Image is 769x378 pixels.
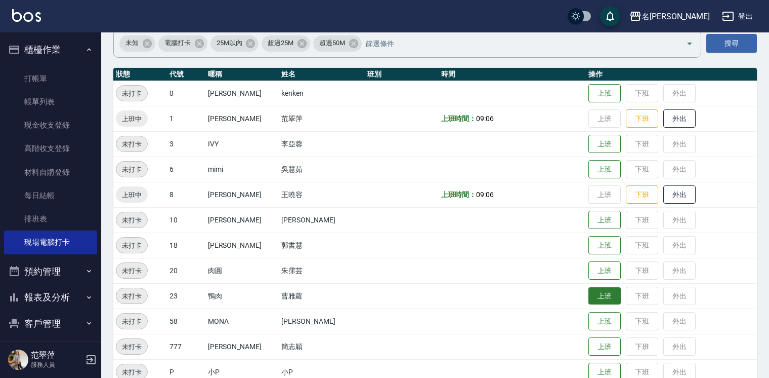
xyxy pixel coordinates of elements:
button: 預約管理 [4,258,97,285]
td: 10 [167,207,205,233]
th: 狀態 [113,68,167,81]
a: 帳單列表 [4,90,97,114]
td: 20 [167,258,205,283]
button: 搜尋 [706,34,757,53]
a: 打帳單 [4,67,97,90]
a: 排班表 [4,207,97,231]
button: 上班 [588,312,621,331]
button: 上班 [588,337,621,356]
td: 吳慧茹 [279,157,365,182]
span: 未打卡 [116,88,147,99]
td: 肉圓 [205,258,279,283]
span: 未知 [119,38,145,48]
td: 777 [167,334,205,359]
button: 外出 [663,185,696,204]
td: 范翠萍 [279,106,365,131]
td: 58 [167,309,205,334]
div: 超過50M [313,35,362,52]
td: 郭書慧 [279,233,365,258]
span: 超過25M [262,38,300,48]
a: 每日結帳 [4,184,97,207]
button: 外出 [663,109,696,128]
td: [PERSON_NAME] [205,334,279,359]
b: 上班時間： [441,115,477,123]
td: 李亞蓉 [279,131,365,157]
button: 下班 [626,109,658,128]
div: 超過25M [262,35,310,52]
span: 未打卡 [116,215,147,225]
img: Logo [12,9,41,22]
td: IVY [205,131,279,157]
td: [PERSON_NAME] [205,233,279,258]
th: 時間 [439,68,586,81]
td: [PERSON_NAME] [205,182,279,207]
button: 客戶管理 [4,311,97,337]
td: 朱霈芸 [279,258,365,283]
td: 3 [167,131,205,157]
p: 服務人員 [31,360,82,369]
button: 上班 [588,287,621,305]
button: 上班 [588,236,621,255]
span: 未打卡 [116,240,147,251]
div: 25M以內 [210,35,259,52]
input: 篩選條件 [363,34,668,52]
button: 名[PERSON_NAME] [625,6,714,27]
span: 未打卡 [116,316,147,327]
button: 櫃檯作業 [4,36,97,63]
b: 上班時間： [441,191,477,199]
a: 現金收支登錄 [4,114,97,137]
td: 王曉容 [279,182,365,207]
th: 代號 [167,68,205,81]
td: kenken [279,81,365,106]
button: save [600,6,620,26]
h5: 范翠萍 [31,350,82,360]
div: 未知 [119,35,155,52]
td: [PERSON_NAME] [205,207,279,233]
td: [PERSON_NAME] [279,207,365,233]
td: [PERSON_NAME] [279,309,365,334]
td: mimi [205,157,279,182]
span: 未打卡 [116,266,147,276]
button: 上班 [588,84,621,103]
td: 8 [167,182,205,207]
span: 未打卡 [116,291,147,301]
span: 上班中 [116,114,148,124]
button: Open [681,35,698,52]
span: 未打卡 [116,164,147,175]
a: 現場電腦打卡 [4,231,97,254]
span: 未打卡 [116,367,147,377]
span: 09:06 [476,191,494,199]
button: 下班 [626,185,658,204]
span: 25M以內 [210,38,248,48]
td: 0 [167,81,205,106]
span: 超過50M [313,38,351,48]
td: 曹雅蘿 [279,283,365,309]
button: 商品管理 [4,336,97,363]
th: 暱稱 [205,68,279,81]
span: 未打卡 [116,139,147,149]
td: MONA [205,309,279,334]
button: 上班 [588,135,621,154]
button: 上班 [588,261,621,280]
a: 高階收支登錄 [4,137,97,160]
button: 上班 [588,160,621,179]
td: 鴨肉 [205,283,279,309]
td: 18 [167,233,205,258]
span: 09:06 [476,115,494,123]
td: 簡志穎 [279,334,365,359]
span: 電腦打卡 [158,38,197,48]
td: [PERSON_NAME] [205,106,279,131]
td: 23 [167,283,205,309]
th: 姓名 [279,68,365,81]
div: 名[PERSON_NAME] [642,10,710,23]
a: 材料自購登錄 [4,161,97,184]
th: 班別 [365,68,439,81]
img: Person [8,350,28,370]
div: 電腦打卡 [158,35,207,52]
button: 登出 [718,7,757,26]
td: 1 [167,106,205,131]
span: 上班中 [116,190,148,200]
button: 上班 [588,211,621,230]
th: 操作 [586,68,757,81]
td: [PERSON_NAME] [205,81,279,106]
